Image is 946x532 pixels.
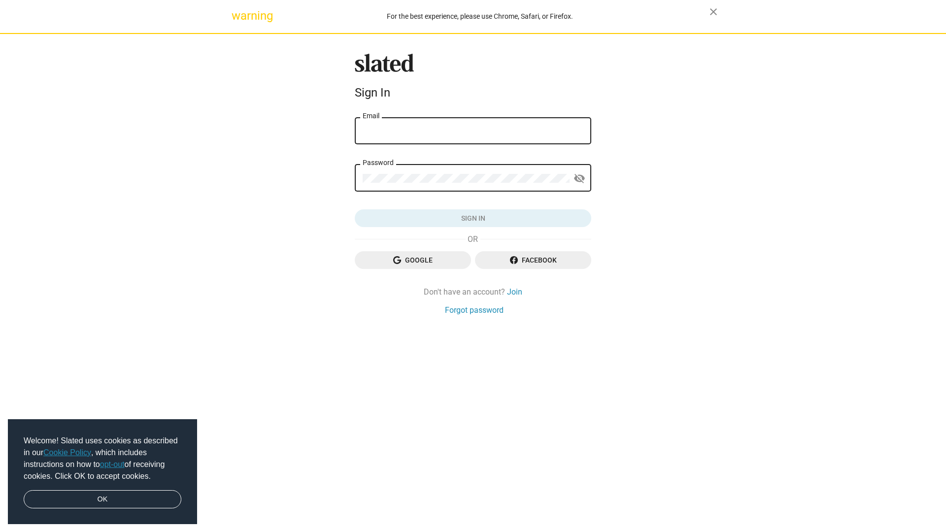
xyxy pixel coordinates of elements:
button: Google [355,251,471,269]
a: dismiss cookie message [24,490,181,509]
button: Facebook [475,251,591,269]
div: For the best experience, please use Chrome, Safari, or Firefox. [250,10,709,23]
div: cookieconsent [8,419,197,525]
button: Show password [570,169,589,189]
a: Forgot password [445,305,504,315]
span: Welcome! Slated uses cookies as described in our , which includes instructions on how to of recei... [24,435,181,482]
div: Don't have an account? [355,287,591,297]
div: Sign In [355,86,591,100]
span: Google [363,251,463,269]
a: opt-out [100,460,125,468]
mat-icon: close [708,6,719,18]
sl-branding: Sign In [355,54,591,104]
a: Cookie Policy [43,448,91,457]
span: Facebook [483,251,583,269]
a: Join [507,287,522,297]
mat-icon: warning [232,10,243,22]
mat-icon: visibility_off [574,171,585,186]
